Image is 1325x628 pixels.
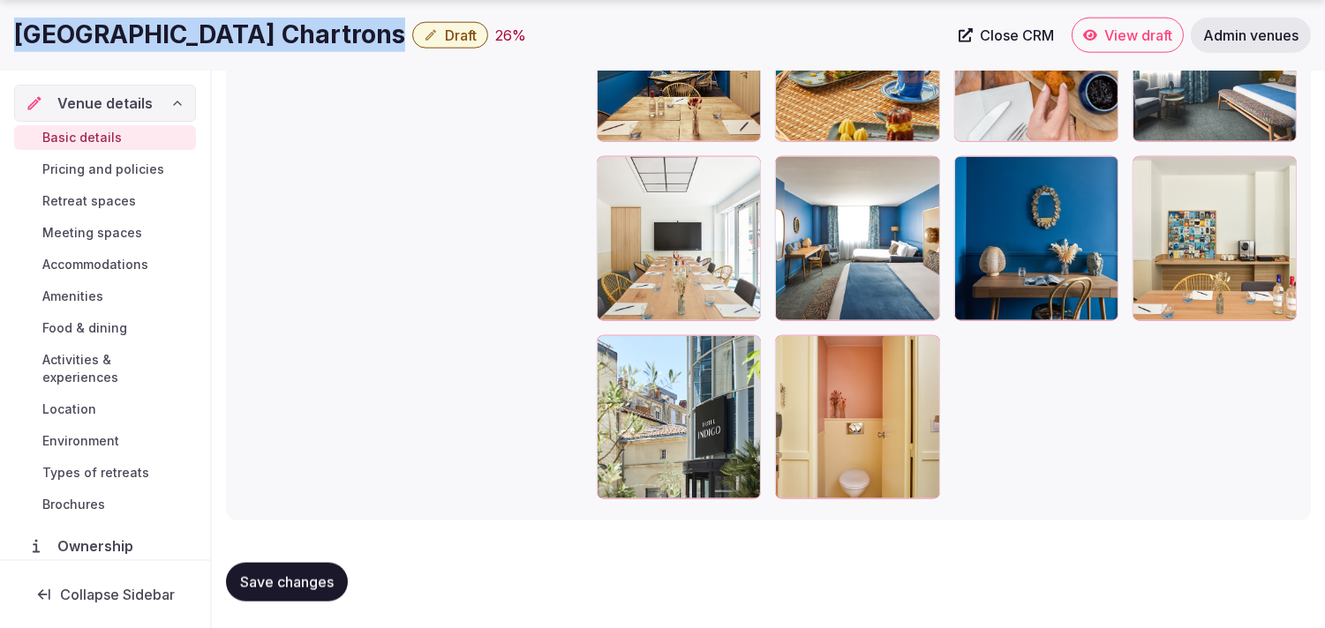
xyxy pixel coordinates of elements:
[14,284,196,309] a: Amenities
[1203,26,1299,44] span: Admin venues
[57,535,140,557] span: Ownership
[14,221,196,245] a: Meeting spaces
[60,586,175,603] span: Collapse Sidebar
[42,161,164,178] span: Pricing and policies
[14,460,196,485] a: Types of retreats
[14,252,196,277] a: Accommodations
[42,464,149,482] span: Types of retreats
[980,26,1054,44] span: Close CRM
[240,573,334,591] span: Save changes
[14,125,196,150] a: Basic details
[775,156,939,320] div: BODCC_8928709515_P.jpg
[42,351,189,386] span: Activities & experiences
[1191,18,1311,53] a: Admin venues
[42,224,142,242] span: Meeting spaces
[445,26,477,44] span: Draft
[775,335,939,499] div: BODCC_8949283196_P.jpg
[42,432,119,450] span: Environment
[42,319,127,337] span: Food & dining
[226,563,348,602] button: Save changes
[495,25,526,46] button: 26%
[57,93,153,114] span: Venue details
[948,18,1065,53] a: Close CRM
[42,256,148,273] span: Accommodations
[495,25,526,46] div: 26 %
[42,129,122,146] span: Basic details
[42,400,96,418] span: Location
[42,288,103,305] span: Amenities
[14,575,196,614] button: Collapse Sidebar
[1133,156,1297,320] div: BODCC_9114324150_P.jpg
[14,18,405,52] h1: [GEOGRAPHIC_DATA] Chartrons
[14,527,196,564] a: Ownership
[14,189,196,213] a: Retreat spaces
[954,156,1118,320] div: BODCC_8949283537_P.jpg
[14,397,196,422] a: Location
[14,348,196,390] a: Activities & experiences
[42,496,105,513] span: Brochures
[14,316,196,340] a: Food & dining
[14,492,196,517] a: Brochures
[412,22,488,49] button: Draft
[42,192,136,210] span: Retreat spaces
[14,157,196,182] a: Pricing and policies
[14,429,196,453] a: Environment
[597,156,761,320] div: BODCC_8928710444_P.jpg
[1072,18,1184,53] a: View draft
[1104,26,1172,44] span: View draft
[597,335,761,499] div: BODCC_8953861285_P.jpg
